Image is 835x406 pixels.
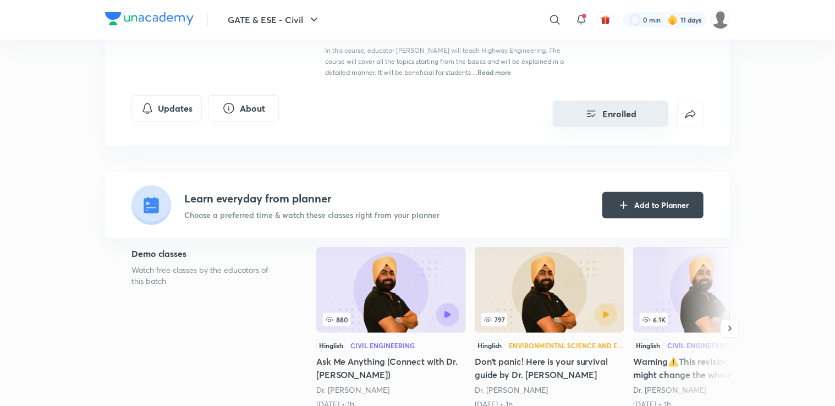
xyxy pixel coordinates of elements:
img: Company Logo [105,12,194,25]
h5: Don't panic! Here is your survival guide by Dr. [PERSON_NAME] [475,355,624,381]
span: Read more [477,68,511,76]
span: 6.1K [640,313,668,326]
div: Hinglish [475,339,504,352]
h5: Ask Me Anything (Connect with Dr. [PERSON_NAME]) [316,355,466,381]
img: avatar [601,15,611,25]
a: Company Logo [105,12,194,28]
button: About [208,95,279,122]
div: Dr. Jaspal Singh [475,385,624,396]
span: In this course, educator [PERSON_NAME] will teach Highway Engineering. The course will cover all ... [325,46,564,76]
p: Choose a preferred time & watch these classes right from your planner [184,209,440,221]
div: Environmental Science and Engineering [509,342,624,349]
div: Civil Engineering [350,342,415,349]
button: false [677,102,704,128]
h5: Demo classes [131,247,281,260]
div: Hinglish [633,339,663,352]
span: 797 [481,313,507,326]
p: Watch free classes by the educators of this batch [131,265,281,287]
button: Enrolled [553,101,668,127]
a: Dr. [PERSON_NAME] [633,385,706,395]
a: Dr. [PERSON_NAME] [316,385,389,395]
a: Dr. [PERSON_NAME] [475,385,548,395]
h5: Warning⚠️This revision method might change the whole game🎯 [633,355,783,381]
button: avatar [597,11,614,29]
div: Dr. Jaspal Singh [316,385,466,396]
img: Anjali kumari [711,10,730,29]
span: 880 [323,313,350,326]
button: Updates [131,95,202,122]
div: Hinglish [316,339,346,352]
h4: Learn everyday from planner [184,190,440,207]
button: Add to Planner [602,192,704,218]
button: GATE & ESE - Civil [221,9,327,31]
div: Dr. Jaspal Singh [633,385,783,396]
img: streak [667,14,678,25]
